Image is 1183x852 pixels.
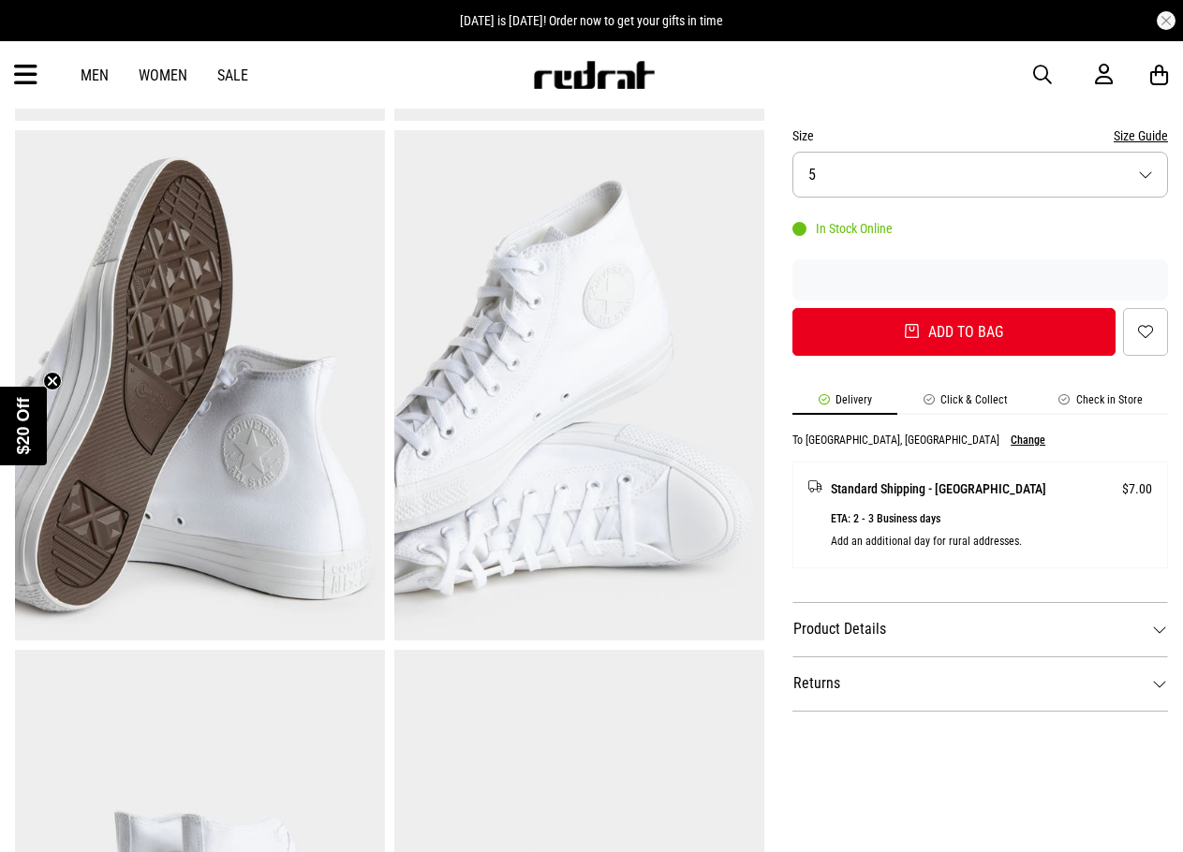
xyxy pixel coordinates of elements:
[1033,393,1168,415] li: Check in Store
[81,66,109,84] a: Men
[460,13,723,28] span: [DATE] is [DATE]! Order now to get your gifts in time
[139,66,187,84] a: Women
[1011,433,1045,447] button: Change
[792,602,1168,656] dt: Product Details
[831,507,1152,552] p: ETA: 2 - 3 Business days Add an additional day for rural addresses.
[792,433,999,447] p: To [GEOGRAPHIC_DATA], [GEOGRAPHIC_DATA]
[792,125,1168,147] div: Size
[808,166,816,184] span: 5
[792,271,1168,289] iframe: Customer reviews powered by Trustpilot
[792,656,1168,711] dt: Returns
[15,7,71,64] button: Open LiveChat chat widget
[831,477,1046,500] span: Standard Shipping - [GEOGRAPHIC_DATA]
[14,397,33,454] span: $20 Off
[1122,477,1152,500] span: $7.00
[792,152,1168,198] button: 5
[43,372,62,390] button: Close teaser
[15,130,385,640] img: Converse Chuck Taylor All Star High 'monochrome' Shoe in White
[217,66,248,84] a: Sale
[394,130,764,640] img: Converse Chuck Taylor All Star High 'monochrome' Shoe in White
[792,308,1116,356] button: Add to bag
[897,393,1033,415] li: Click & Collect
[792,221,893,236] div: In Stock Online
[792,393,897,415] li: Delivery
[532,61,656,89] img: Redrat logo
[1114,125,1168,147] button: Size Guide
